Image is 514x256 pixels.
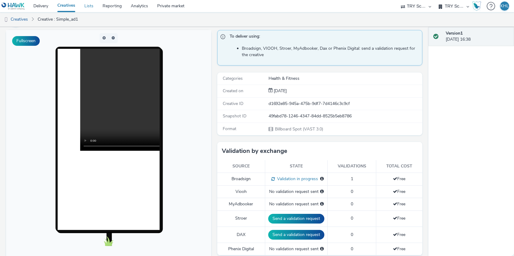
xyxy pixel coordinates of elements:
td: DAX [217,227,265,243]
span: 0 [351,189,353,194]
td: Broadsign [217,173,265,185]
img: Hawk Academy [472,1,481,11]
div: [DATE] 16:38 [446,30,509,43]
td: Viooh [217,185,265,198]
span: Format [223,126,236,132]
span: Snapshot ID [223,113,246,119]
th: State [265,160,328,173]
span: Free [393,176,405,182]
span: [DATE] [273,88,287,94]
span: Creative ID [223,101,243,106]
span: Free [393,201,405,207]
h3: Validation by exchange [222,147,287,156]
span: Free [393,246,405,252]
span: 0 [351,232,353,237]
a: Creative : Simple_ad1 [35,12,81,27]
div: 49fabd78-1246-4347-84dd-8525b5eb8786 [269,113,422,119]
td: Stroer [217,211,265,227]
div: d1692e85-945a-475b-9df7-7d4146c3c9cf [269,101,422,107]
span: To deliver using: [230,33,416,41]
div: Please select a deal below and click on Send to send a validation request to Phenix Digital. [320,246,324,252]
span: Billboard Spot (VAST 3.0) [275,126,323,132]
div: KHL [500,2,509,11]
button: Send a validation request [268,230,324,240]
span: Validation in progress [275,176,318,182]
span: 0 [351,201,353,207]
div: Please select a deal below and click on Send to send a validation request to Viooh. [320,189,324,195]
th: Source [217,160,265,173]
div: No validation request sent [268,189,324,195]
button: Send a validation request [268,214,324,224]
th: Validations [328,160,376,173]
img: dooh [3,17,9,23]
div: Please select a deal below and click on Send to send a validation request to MyAdbooker. [320,201,324,207]
th: Total cost [376,160,422,173]
span: Created on [223,88,243,94]
span: 0 [351,246,353,252]
div: No validation request sent [268,201,324,207]
div: No validation request sent [268,246,324,252]
span: Categories [223,76,243,81]
strong: Version 1 [446,30,463,36]
td: Phenix Digital [217,243,265,255]
span: 0 [351,215,353,221]
img: undefined Logo [2,2,25,10]
span: Free [393,189,405,194]
span: Free [393,232,405,237]
div: Health & Fitness [269,76,422,82]
div: Creation 03 October 2025, 16:38 [273,88,287,94]
a: Hawk Academy [472,1,484,11]
button: Fullscreen [12,36,40,46]
span: 1 [351,176,353,182]
li: Broadsign, VIOOH, Stroer, MyAdbooker, Dax or Phenix Digital: send a validation request for the cr... [242,45,419,58]
span: Free [393,215,405,221]
td: MyAdbooker [217,198,265,211]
